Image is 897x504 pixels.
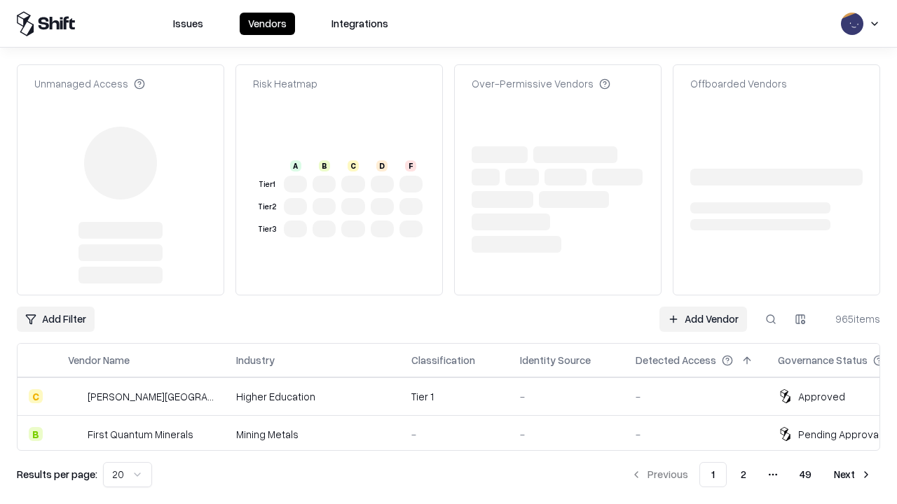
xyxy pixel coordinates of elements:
[236,353,275,367] div: Industry
[376,160,388,171] div: D
[636,389,755,404] div: -
[824,311,880,326] div: 965 items
[17,467,97,482] p: Results per page:
[520,353,591,367] div: Identity Source
[730,462,758,487] button: 2
[88,389,214,404] div: [PERSON_NAME][GEOGRAPHIC_DATA]
[778,353,868,367] div: Governance Status
[68,389,82,403] img: Reichman University
[236,427,389,442] div: Mining Metals
[699,462,727,487] button: 1
[236,389,389,404] div: Higher Education
[411,389,498,404] div: Tier 1
[240,13,295,35] button: Vendors
[622,462,880,487] nav: pagination
[636,353,716,367] div: Detected Access
[165,13,212,35] button: Issues
[34,76,145,91] div: Unmanaged Access
[68,427,82,441] img: First Quantum Minerals
[520,427,613,442] div: -
[348,160,359,171] div: C
[690,76,787,91] div: Offboarded Vendors
[29,389,43,403] div: C
[520,389,613,404] div: -
[323,13,397,35] button: Integrations
[253,76,317,91] div: Risk Heatmap
[290,160,301,171] div: A
[405,160,416,171] div: F
[798,427,881,442] div: Pending Approval
[411,353,475,367] div: Classification
[256,223,278,235] div: Tier 3
[788,462,823,487] button: 49
[826,462,880,487] button: Next
[256,201,278,213] div: Tier 2
[256,178,278,190] div: Tier 1
[636,427,755,442] div: -
[411,427,498,442] div: -
[798,389,845,404] div: Approved
[29,427,43,441] div: B
[17,307,95,332] button: Add Filter
[68,353,130,367] div: Vendor Name
[88,427,193,442] div: First Quantum Minerals
[319,160,330,171] div: B
[659,307,747,332] a: Add Vendor
[472,76,610,91] div: Over-Permissive Vendors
